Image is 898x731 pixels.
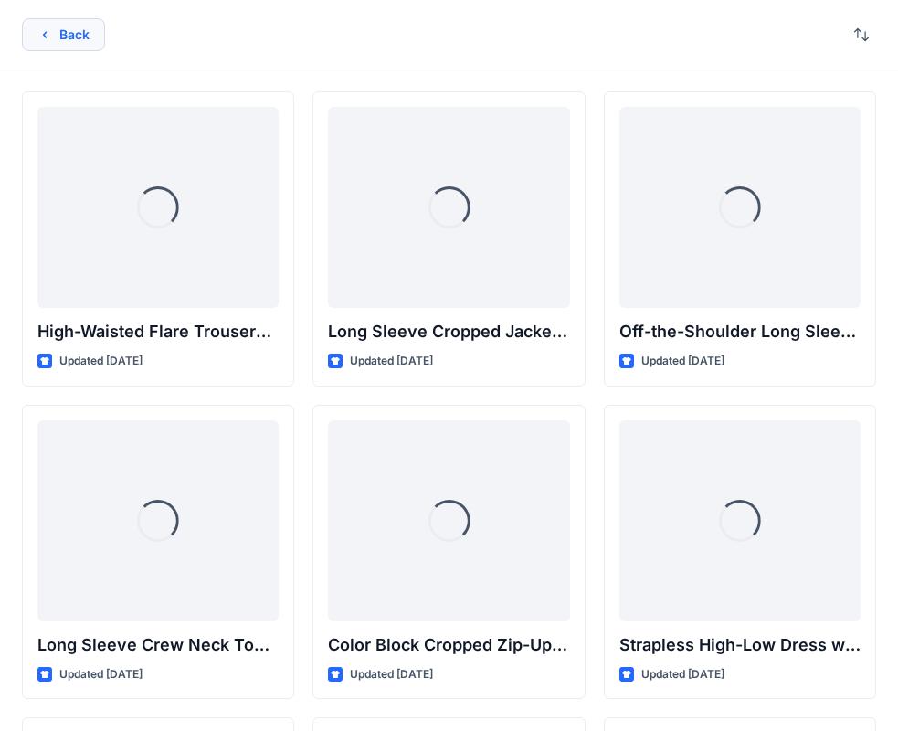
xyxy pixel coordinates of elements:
p: Updated [DATE] [350,352,433,371]
p: Strapless High-Low Dress with Side Bow Detail [619,632,861,658]
button: Back [22,18,105,51]
p: Updated [DATE] [641,665,724,684]
p: Long Sleeve Crew Neck Top with Asymmetrical Tie Detail [37,632,279,658]
p: Color Block Cropped Zip-Up Jacket with Sheer Sleeves [328,632,569,658]
p: High-Waisted Flare Trousers with Button Detail [37,319,279,344]
p: Off-the-Shoulder Long Sleeve Top [619,319,861,344]
p: Updated [DATE] [59,665,143,684]
p: Updated [DATE] [641,352,724,371]
p: Updated [DATE] [59,352,143,371]
p: Long Sleeve Cropped Jacket with Mandarin Collar and Shoulder Detail [328,319,569,344]
p: Updated [DATE] [350,665,433,684]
